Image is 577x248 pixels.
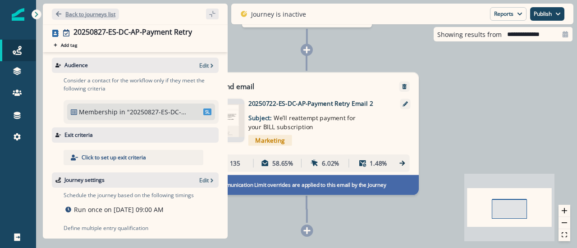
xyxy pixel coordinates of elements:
p: Define multiple entry qualification [64,224,155,232]
g: Edge from 6f987092-6928-4235-a127-953b35117ac9 to node-add-under-68d5c44b-97f1-4829-9640-80e34e8b... [307,196,307,223]
button: Add tag [52,41,79,49]
span: We’ll reattempt payment for your BILL subscription [248,113,356,131]
p: Edit [199,62,209,69]
button: Remove [398,84,412,90]
p: 135 [230,158,240,167]
span: Marketing [248,135,292,146]
p: 1.48% [370,158,387,167]
p: Edit [199,176,209,184]
p: Send email [218,81,254,92]
div: Send emailRemoveemail asset unavailable20250722-ES-DC-AP-Payment Retry Email 2Subject: We’ll reat... [195,72,419,195]
button: sidebar collapse toggle [206,9,219,19]
div: 20250827-ES-DC-AP-Payment Retry [73,28,192,38]
img: email asset unavailable [204,104,244,137]
p: Run once on [DATE] 09:00 AM [74,205,164,214]
p: Membership [79,107,118,117]
button: Publish [530,7,564,21]
p: Communication Limit overrides are applied to this email by the Journey [215,181,386,189]
p: Subject: [248,108,357,131]
button: Go back [52,9,119,20]
p: Audience [64,61,88,69]
p: Click to set up exit criteria [82,153,146,162]
p: 6.02% [322,158,339,167]
p: Back to journeys list [65,10,115,18]
button: Edit [199,62,215,69]
p: Exit criteria [64,131,93,139]
img: Inflection [12,8,24,21]
button: Reports [490,7,527,21]
p: Add tag [61,42,77,48]
p: Journey settings [64,176,105,184]
p: Showing results from [437,30,502,39]
p: "20250827-ES-DC-AP-Payment Retry" [127,107,188,117]
p: Consider a contact for the workflow only if they meet the following criteria [64,77,219,93]
button: zoom out [559,217,570,229]
p: Journey is inactive [251,9,306,19]
button: zoom in [559,205,570,217]
button: fit view [559,229,570,241]
p: in [119,107,125,117]
p: 20250722-ES-DC-AP-Payment Retry Email 2 [248,99,388,108]
button: Edit [199,176,215,184]
p: 58.65% [272,158,293,167]
p: Schedule the journey based on the following timings [64,191,194,199]
span: SL [203,108,211,115]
